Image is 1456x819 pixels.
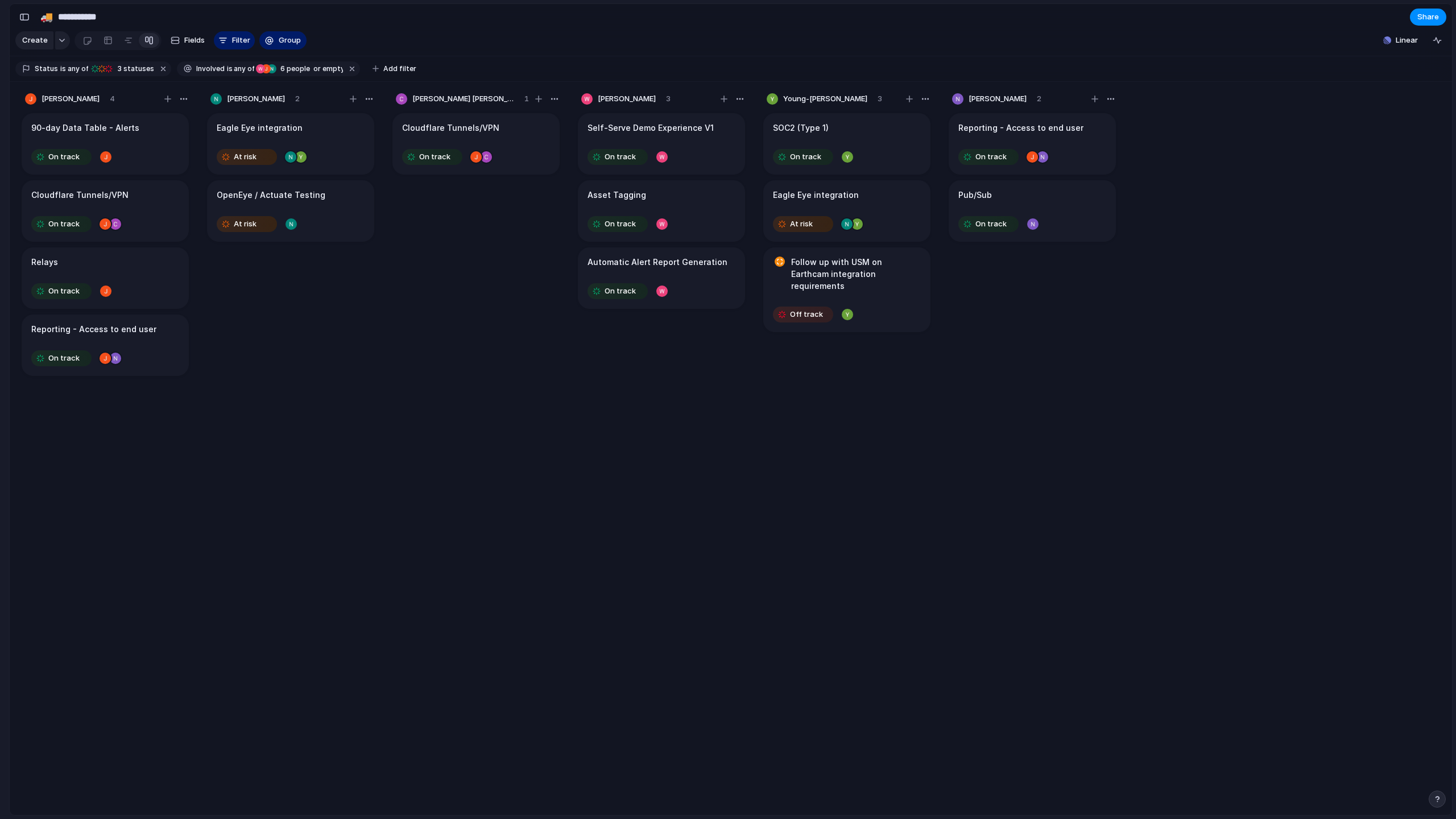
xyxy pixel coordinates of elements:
[48,353,80,364] span: On track
[227,64,233,74] span: is
[958,189,992,201] h1: Pub/Sub
[770,215,836,233] button: At risk
[60,64,66,74] span: is
[214,31,255,49] button: Filter
[28,148,94,166] button: On track
[578,113,745,175] div: Self-Serve Demo Experience V1On track
[277,64,310,74] span: people
[955,215,1021,233] button: On track
[234,151,257,163] span: At risk
[207,180,374,242] div: OpenEye / Actuate TestingAt risk
[277,64,287,73] span: 6
[31,323,156,336] h1: Reporting - Access to end user
[42,93,100,105] span: [PERSON_NAME]
[419,151,450,163] span: On track
[770,148,836,166] button: On track
[22,315,189,376] div: Reporting - Access to end userOn track
[763,113,930,175] div: SOC2 (Type 1)On track
[969,93,1027,105] span: [PERSON_NAME]
[524,93,529,105] span: 1
[48,286,80,297] span: On track
[22,35,48,46] span: Create
[214,148,280,166] button: At risk
[585,282,651,300] button: On track
[585,148,651,166] button: On track
[773,122,829,134] h1: SOC2 (Type 1)
[214,215,280,233] button: At risk
[31,256,58,268] h1: Relays
[110,93,115,105] span: 4
[578,180,745,242] div: Asset TaggingOn track
[114,64,123,73] span: 3
[773,189,859,201] h1: Eagle Eye integration
[578,247,745,309] div: Automatic Alert Report GenerationOn track
[232,35,250,46] span: Filter
[166,31,209,49] button: Fields
[225,63,257,75] button: isany of
[790,151,821,163] span: On track
[58,63,90,75] button: isany of
[605,218,636,230] span: On track
[207,113,374,175] div: Eagle Eye integrationAt risk
[31,189,129,201] h1: Cloudflare Tunnels/VPN
[279,35,301,46] span: Group
[31,122,139,134] h1: 90-day Data Table - Alerts
[412,93,514,105] span: [PERSON_NAME] [PERSON_NAME]
[666,93,671,105] span: 3
[66,64,88,74] span: any of
[22,180,189,242] div: Cloudflare Tunnels/VPNOn track
[588,256,727,268] h1: Automatic Alert Report Generation
[255,63,345,75] button: 6 peopleor empty
[295,93,300,105] span: 2
[233,64,255,74] span: any of
[763,247,930,332] div: Follow up with USM on Earthcam integration requirementsOff track
[955,148,1021,166] button: On track
[38,8,56,26] button: 🚚
[791,256,921,292] h1: Follow up with USM on Earthcam integration requirements
[1417,11,1439,23] span: Share
[35,64,58,74] span: Status
[783,93,867,105] span: Young-[PERSON_NAME]
[975,218,1007,230] span: On track
[217,122,303,134] h1: Eagle Eye integration
[28,282,94,300] button: On track
[184,35,205,46] span: Fields
[89,63,156,75] button: 3 statuses
[975,151,1007,163] span: On track
[28,215,94,233] button: On track
[40,9,53,24] div: 🚚
[22,247,189,309] div: RelaysOn track
[217,189,325,201] h1: OpenEye / Actuate Testing
[588,122,714,134] h1: Self-Serve Demo Experience V1
[588,189,646,201] h1: Asset Tagging
[949,180,1116,242] div: Pub/SubOn track
[383,64,416,74] span: Add filter
[48,151,80,163] span: On track
[1410,9,1446,26] button: Share
[605,286,636,297] span: On track
[598,93,656,105] span: [PERSON_NAME]
[790,309,823,320] span: Off track
[114,64,154,74] span: statuses
[1379,32,1422,49] button: Linear
[366,61,423,77] button: Add filter
[949,113,1116,175] div: Reporting - Access to end userOn track
[1037,93,1041,105] span: 2
[1396,35,1418,46] span: Linear
[259,31,307,49] button: Group
[196,64,225,74] span: Involved
[22,113,189,175] div: 90-day Data Table - AlertsOn track
[392,113,560,175] div: Cloudflare Tunnels/VPNOn track
[227,93,285,105] span: [PERSON_NAME]
[312,64,343,74] span: or empty
[585,215,651,233] button: On track
[48,218,80,230] span: On track
[28,349,94,367] button: On track
[790,218,813,230] span: At risk
[763,180,930,242] div: Eagle Eye integrationAt risk
[605,151,636,163] span: On track
[234,218,257,230] span: At risk
[399,148,465,166] button: On track
[878,93,882,105] span: 3
[958,122,1083,134] h1: Reporting - Access to end user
